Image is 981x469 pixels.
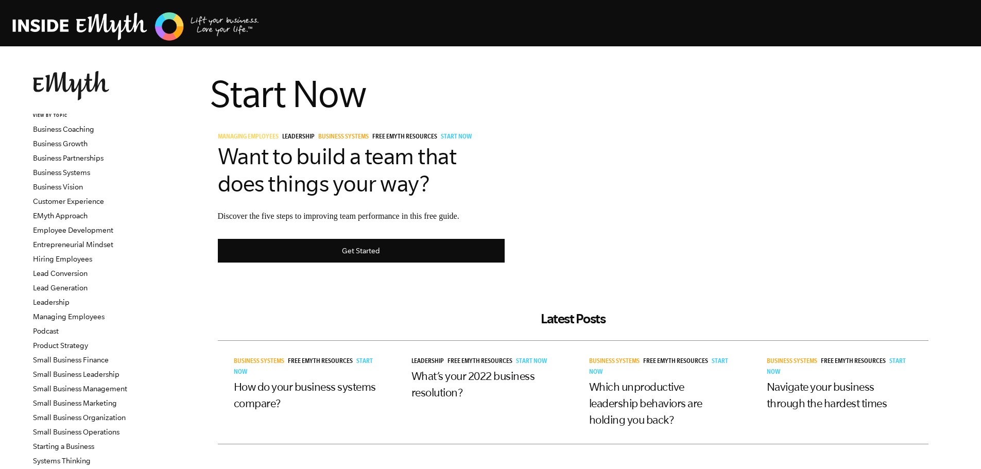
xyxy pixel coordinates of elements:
h1: Start Now [210,71,936,116]
a: Small Business Management [33,385,127,393]
a: Small Business Operations [33,428,119,436]
a: Free EMyth Resources [372,134,441,141]
a: Which unproductive leadership behaviors are holding you back? [589,380,702,426]
span: Business Systems [318,134,369,141]
span: Free EMyth Resources [372,134,437,141]
a: Leadership [411,358,448,366]
a: Start Now [441,134,475,141]
a: Free EMyth Resources [643,358,712,366]
a: Small Business Finance [33,356,109,364]
a: Business Systems [318,134,372,141]
a: Start Now [767,358,906,376]
a: Hiring Employees [33,255,92,263]
span: Managing Employees [218,134,279,141]
a: Start Now [589,358,728,376]
a: How do your business systems compare? [234,380,376,409]
span: Leadership [282,134,315,141]
p: Discover the five steps to improving team performance in this free guide. [218,210,505,222]
a: Start Now [516,358,550,366]
a: EMyth Approach [33,212,88,220]
a: Business Coaching [33,125,94,133]
a: Entrepreneurial Mindset [33,240,113,249]
a: Navigate your business through the hardest times [767,380,887,409]
a: Want to build a team that does things your way? [218,144,457,196]
a: Customer Experience [33,197,104,205]
a: Business Vision [33,183,83,191]
a: Leadership [282,134,318,141]
h2: Latest Posts [218,311,928,326]
span: Business Systems [234,358,284,366]
a: Employee Development [33,226,113,234]
img: EMyth [33,71,109,100]
a: Small Business Leadership [33,370,119,378]
a: Business Systems [589,358,643,366]
span: Start Now [516,358,547,366]
a: Small Business Organization [33,413,126,422]
a: Business Systems [234,358,288,366]
a: Free EMyth Resources [448,358,516,366]
a: Business Systems [767,358,821,366]
img: EMyth Business Coaching [12,11,260,42]
a: Leadership [33,298,70,306]
span: Leadership [411,358,444,366]
a: Managing Employees [218,134,282,141]
a: Free EMyth Resources [821,358,889,366]
span: Start Now [441,134,472,141]
a: Lead Conversion [33,269,88,277]
a: Get Started [218,239,505,263]
a: Small Business Marketing [33,399,117,407]
span: Free EMyth Resources [821,358,886,366]
a: What’s your 2022 business resolution? [411,370,535,398]
span: Business Systems [767,358,817,366]
a: Systems Thinking [33,457,91,465]
span: Free EMyth Resources [288,358,353,366]
a: Start Now [234,358,373,376]
span: Business Systems [589,358,640,366]
a: Podcast [33,327,59,335]
a: Business Growth [33,140,88,148]
h6: VIEW BY TOPIC [33,113,157,119]
span: Free EMyth Resources [643,358,708,366]
a: Managing Employees [33,312,105,321]
a: Business Systems [33,168,90,177]
a: Lead Generation [33,284,88,292]
a: Product Strategy [33,341,88,350]
span: Free EMyth Resources [448,358,512,366]
a: Business Partnerships [33,154,104,162]
a: Starting a Business [33,442,94,450]
a: Free EMyth Resources [288,358,356,366]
